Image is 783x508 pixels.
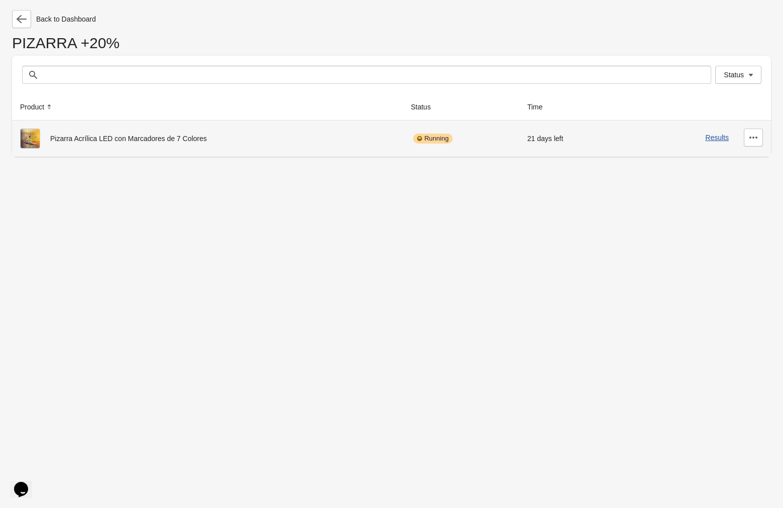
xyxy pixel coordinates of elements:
button: Status [407,98,445,116]
div: 21 days left [527,129,611,149]
button: Time [523,98,557,116]
div: Back to Dashboard [12,10,771,28]
button: Results [705,134,729,142]
span: Status [724,71,744,79]
iframe: chat widget [10,468,42,498]
button: Status [715,66,761,84]
button: Product [16,98,58,116]
h1: PIZARRA +20% [12,38,771,56]
div: Pizarra Acrílica LED con Marcadores de 7 Colores [20,129,395,149]
div: Running [413,134,452,144]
